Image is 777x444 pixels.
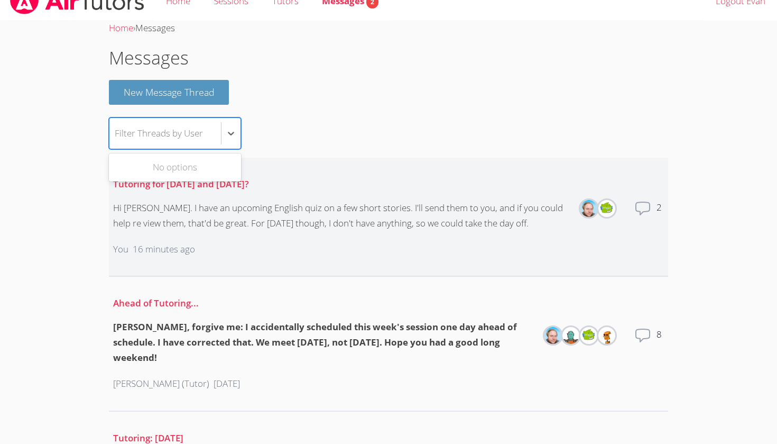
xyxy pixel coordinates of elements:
p: You [113,242,128,257]
span: Messages [135,22,175,34]
a: Tutoring: [DATE] [113,432,183,444]
div: [PERSON_NAME], forgive me: I accidentally scheduled this week's session one day ahead of schedule... [113,320,533,366]
img: Shelley Warneck [562,327,579,344]
p: [PERSON_NAME] (Tutor) [113,376,209,392]
img: Nathan Warneck [598,327,615,344]
dd: 2 [656,200,664,234]
img: Evan Warneck [580,327,597,344]
h1: Messages [109,44,668,71]
div: Filter Threads by User [115,125,203,141]
p: [DATE] [214,376,240,392]
a: Ahead of Tutoring... [113,297,199,309]
div: No options [109,156,241,179]
p: 16 minutes ago [133,242,195,257]
img: Evan Warneck [598,200,615,217]
a: Home [109,22,133,34]
a: Tutoring for [DATE] and [DATE]? [113,178,249,190]
img: Shawn White [544,327,561,344]
div: › [109,21,668,36]
img: Shawn White [580,200,597,217]
button: New Message Thread [109,80,229,105]
dd: 8 [656,327,664,361]
div: Hi [PERSON_NAME]. I have an upcoming English quiz on a few short stories. I'll send them to you, ... [113,201,569,231]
